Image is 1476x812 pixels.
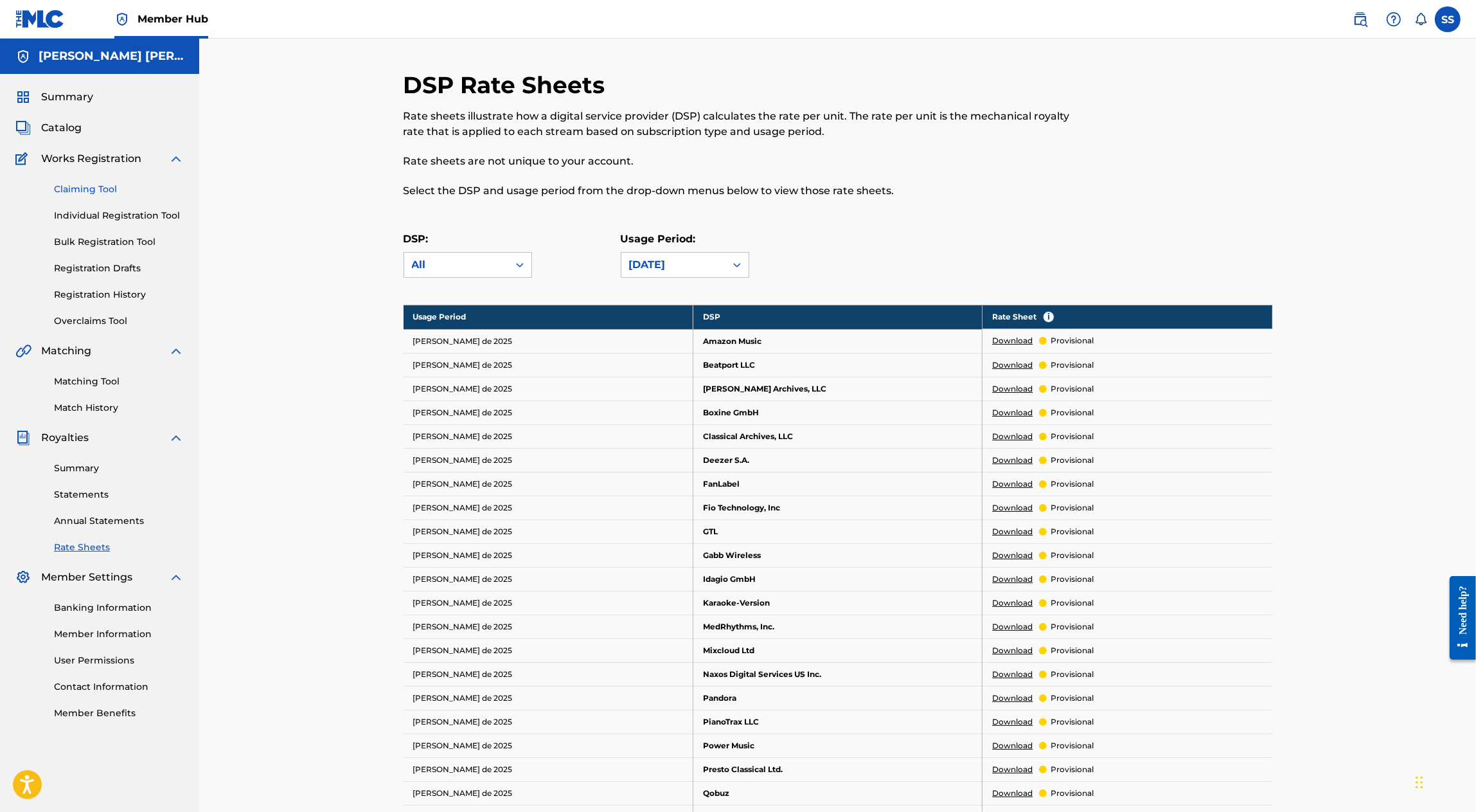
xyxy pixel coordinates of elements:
a: Member Information [54,627,184,641]
p: provisional [1051,431,1094,442]
p: provisional [1051,788,1094,799]
td: [PERSON_NAME] de 2025 [404,662,693,686]
a: Download [992,669,1033,680]
p: provisional [1051,645,1094,656]
p: provisional [1051,455,1094,466]
iframe: Resource Center [1440,566,1476,670]
p: provisional [1051,502,1094,514]
h5: SERGIO SANCHEZ AYON [39,49,184,64]
td: [PERSON_NAME] Archives, LLC [693,377,983,401]
img: Summary [15,89,31,105]
div: Help [1381,6,1407,32]
td: [PERSON_NAME] de 2025 [404,448,693,472]
td: Naxos Digital Services US Inc. [693,662,983,686]
p: Rate sheets are not unique to your account. [404,154,1072,169]
td: [PERSON_NAME] de 2025 [404,591,693,615]
td: Mixcloud Ltd [693,638,983,662]
iframe: Chat Widget [1412,750,1476,812]
td: Amazon Music [693,329,983,353]
p: provisional [1051,359,1094,371]
div: [DATE] [629,257,718,273]
span: Summary [41,89,93,105]
td: [PERSON_NAME] de 2025 [404,472,693,496]
label: Usage Period: [621,233,696,245]
p: provisional [1051,716,1094,728]
a: Download [992,716,1033,728]
a: Download [992,550,1033,561]
a: Banking Information [54,601,184,615]
p: provisional [1051,550,1094,561]
td: Power Music [693,734,983,757]
img: search [1353,12,1368,27]
th: Rate Sheet [983,305,1272,329]
a: CatalogCatalog [15,120,82,136]
td: [PERSON_NAME] de 2025 [404,710,693,734]
p: provisional [1051,383,1094,395]
span: Member Hub [138,12,208,26]
td: [PERSON_NAME] de 2025 [404,424,693,448]
p: provisional [1051,740,1094,752]
a: SummarySummary [15,89,93,105]
a: Download [992,359,1033,371]
div: All [412,257,501,273]
p: provisional [1051,621,1094,633]
a: Registration History [54,288,184,302]
td: Qobuz [693,781,983,805]
p: provisional [1051,407,1094,419]
p: provisional [1051,764,1094,775]
div: Notifications [1414,13,1427,26]
td: [PERSON_NAME] de 2025 [404,781,693,805]
td: [PERSON_NAME] de 2025 [404,543,693,567]
td: Deezer S.A. [693,448,983,472]
div: Arrastrar [1416,763,1423,802]
img: Royalties [15,430,31,446]
a: User Permissions [54,654,184,667]
td: GTL [693,519,983,543]
img: expand [168,570,184,585]
a: Download [992,692,1033,704]
span: Royalties [41,430,89,446]
p: Rate sheets illustrate how a digital service provider (DSP) calculates the rate per unit. The rat... [404,109,1072,140]
a: Download [992,573,1033,585]
td: Idagio GmbH [693,567,983,591]
span: Works Registration [41,151,141,167]
td: Gabb Wireless [693,543,983,567]
td: Pandora [693,686,983,710]
a: Individual Registration Tool [54,209,184,222]
a: Download [992,478,1033,490]
a: Match History [54,401,184,415]
a: Overclaims Tool [54,314,184,328]
a: Download [992,526,1033,537]
td: Karaoke-Version [693,591,983,615]
span: Matching [41,343,91,359]
td: [PERSON_NAME] de 2025 [404,734,693,757]
a: Download [992,383,1033,395]
td: PianoTrax LLC [693,710,983,734]
a: Download [992,335,1033,347]
img: Works Registration [15,151,32,167]
img: Top Rightsholder [114,12,130,27]
p: provisional [1051,573,1094,585]
td: [PERSON_NAME] de 2025 [404,353,693,377]
td: [PERSON_NAME] de 2025 [404,401,693,424]
td: Boxine GmbH [693,401,983,424]
a: Download [992,431,1033,442]
img: Catalog [15,120,31,136]
a: Annual Statements [54,514,184,528]
div: Widget de chat [1412,750,1476,812]
span: i [1044,312,1054,322]
td: Classical Archives, LLC [693,424,983,448]
a: Download [992,764,1033,775]
p: provisional [1051,526,1094,537]
td: [PERSON_NAME] de 2025 [404,686,693,710]
a: Download [992,788,1033,799]
a: Summary [54,462,184,475]
a: Statements [54,488,184,501]
td: Presto Classical Ltd. [693,757,983,781]
p: provisional [1051,669,1094,680]
a: Download [992,597,1033,609]
a: Bulk Registration Tool [54,235,184,249]
td: Fio Technology, Inc [693,496,983,519]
